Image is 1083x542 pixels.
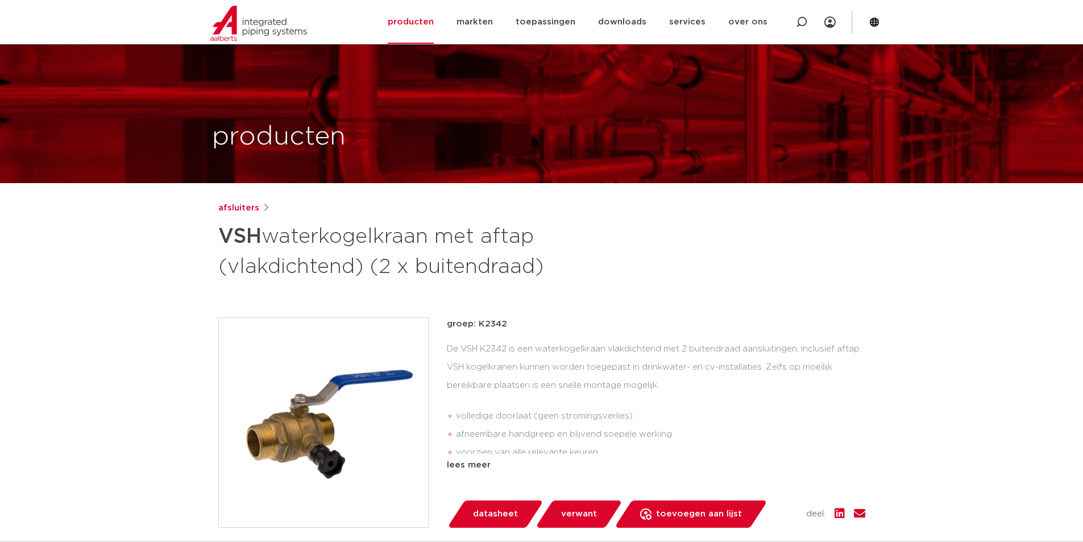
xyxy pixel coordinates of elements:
[456,425,865,444] li: afneembare handgreep en blijvend soepele werking
[561,505,597,523] span: verwant
[824,10,836,35] div: my IPS
[456,407,865,425] li: volledige doorlaat (geen stromingsverlies)
[218,226,262,247] strong: VSH
[447,340,865,454] div: De VSH K2342 is een waterkogelkraan vlakdichtend met 2 buitendraad aansluitingen, inclusief aftap...
[218,201,259,215] a: afsluiters
[535,500,623,528] a: verwant
[473,505,518,523] span: datasheet
[806,507,825,521] span: deel:
[218,220,645,281] h1: waterkogelkraan met aftap (vlakdichtend) (2 x buitendraad)
[447,500,543,528] a: datasheet
[219,318,428,527] img: Product Image for VSH waterkogelkraan met aftap (vlakdichtend) (2 x buitendraad)
[447,317,865,331] p: groep: K2342
[447,458,865,472] div: lees meer
[656,505,742,523] span: toevoegen aan lijst
[456,444,865,462] li: voorzien van alle relevante keuren
[212,119,346,155] h1: producten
